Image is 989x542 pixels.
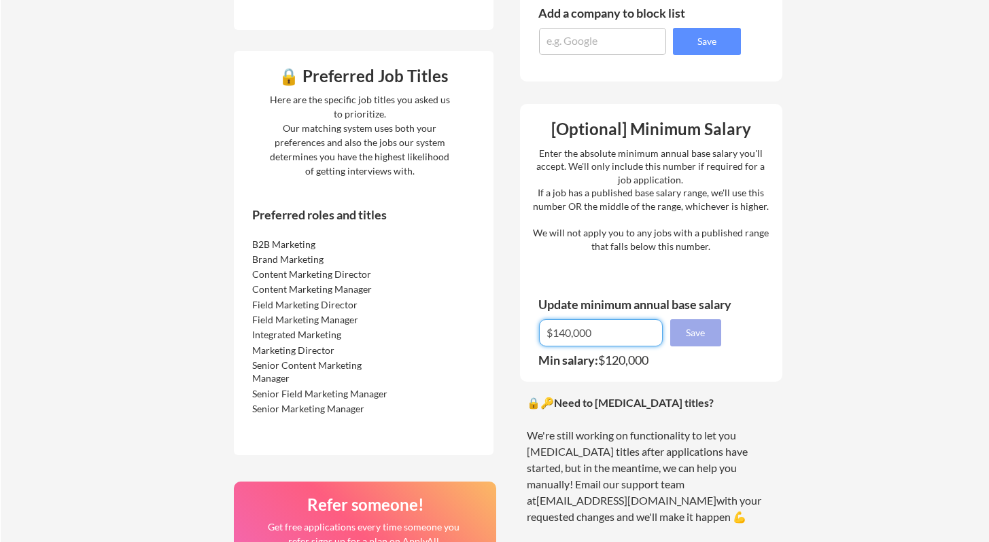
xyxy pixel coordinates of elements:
input: E.g. $100,000 [539,319,663,346]
div: 🔒🔑 We're still working on functionality to let you [MEDICAL_DATA] titles after applications have ... [527,395,776,525]
button: Save [673,28,741,55]
div: [Optional] Minimum Salary [525,121,778,137]
div: Senior Field Marketing Manager [252,387,396,401]
strong: Min salary: [538,353,598,367]
div: Field Marketing Manager [252,313,396,327]
div: Senior Content Marketing Manager [252,359,396,385]
div: B2B Marketing [252,238,396,251]
div: Marketing Director [252,344,396,357]
div: Field Marketing Director [252,298,396,312]
div: $120,000 [538,354,730,366]
div: Senior Marketing Manager [252,402,396,416]
div: Here are the specific job titles you asked us to prioritize. Our matching system uses both your p... [266,92,453,178]
div: Add a company to block list [538,7,708,19]
a: [EMAIL_ADDRESS][DOMAIN_NAME] [536,494,716,507]
strong: Need to [MEDICAL_DATA] titles? [554,396,714,409]
div: Integrated Marketing [252,328,396,342]
div: Brand Marketing [252,253,396,266]
div: Update minimum annual base salary [538,298,742,310]
button: Save [670,319,721,346]
div: Content Marketing Manager [252,283,396,296]
div: Preferred roles and titles [252,209,437,221]
div: Refer someone! [239,496,492,513]
div: Enter the absolute minimum annual base salary you'll accept. We'll only include this number if re... [533,147,769,253]
div: 🔒 Preferred Job Titles [237,68,490,84]
div: Content Marketing Director [252,268,396,281]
